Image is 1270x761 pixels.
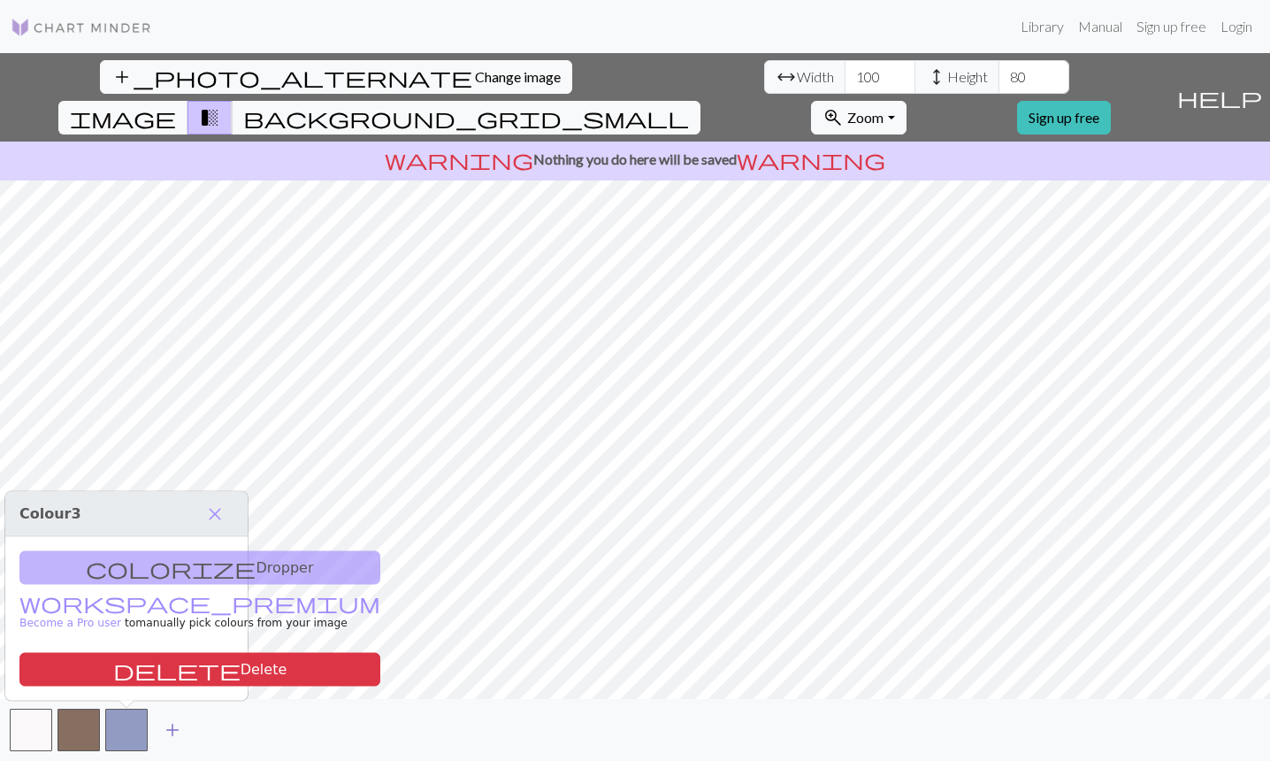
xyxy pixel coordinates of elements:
img: Logo [11,17,152,38]
span: add [162,718,183,742]
span: transition_fade [199,105,220,130]
span: warning [737,147,885,172]
a: Library [1014,9,1071,44]
span: add_photo_alternate [111,65,472,89]
span: image [70,105,176,130]
span: Change image [475,68,561,85]
button: Delete color [19,653,380,687]
button: Help [1169,53,1270,142]
span: arrow_range [776,65,797,89]
small: to manually pick colours from your image [19,598,380,629]
span: Width [797,66,834,88]
a: Sign up free [1129,9,1213,44]
a: Become a Pro user [19,598,380,629]
a: Manual [1071,9,1129,44]
span: Colour 3 [19,505,81,522]
span: height [926,65,947,89]
button: Close [196,499,233,529]
span: workspace_premium [19,590,380,615]
span: help [1177,85,1262,110]
button: Zoom [811,101,906,135]
span: zoom_in [822,105,844,130]
p: Nothing you do here will be saved [7,149,1263,170]
button: Add color [150,713,195,747]
span: close [204,502,226,527]
span: warning [385,147,533,172]
a: Login [1213,9,1259,44]
span: background_grid_small [243,105,689,130]
span: Zoom [847,109,884,126]
a: Sign up free [1017,101,1111,135]
span: delete [113,657,241,682]
button: Change image [100,60,572,94]
span: Height [947,66,988,88]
